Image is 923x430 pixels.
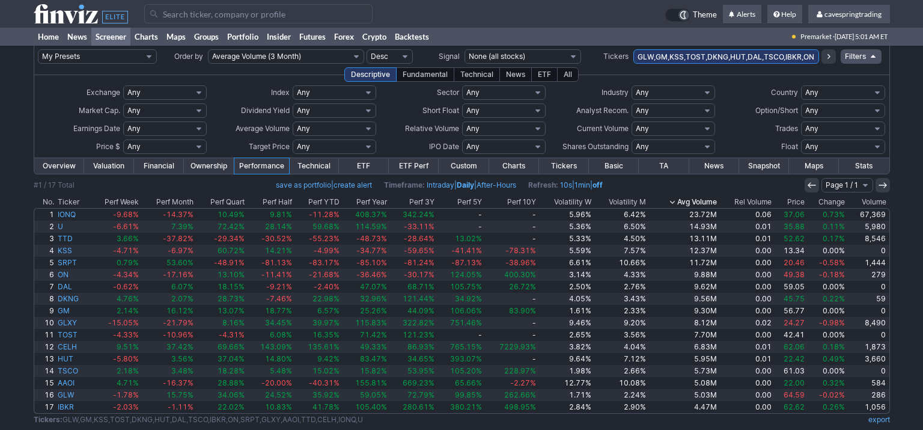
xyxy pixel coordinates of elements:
span: -34.77% [356,246,387,255]
a: -48.91% [195,257,246,269]
a: 16.12% [141,305,195,317]
a: Home [34,28,63,46]
a: 83.90% [484,305,538,317]
a: 13.02% [436,233,484,245]
span: -4.71% [113,246,139,255]
a: -17.16% [141,269,195,281]
span: 342.24% [403,210,434,219]
span: -41.41% [451,246,482,255]
a: -4.71% [90,245,141,257]
a: 0.00 [719,269,773,281]
a: 0.00 [719,305,773,317]
a: 9 [34,305,56,317]
a: -55.23% [294,233,341,245]
span: 7.39% [171,222,193,231]
a: Daily [457,180,474,189]
span: -48.73% [356,234,387,243]
span: -83.17% [309,258,340,267]
span: 9.81% [270,210,292,219]
a: 124.05% [436,269,484,281]
span: 45.75 [784,294,805,303]
span: 13.10% [218,270,245,279]
a: 279 [847,269,889,281]
a: 9.88M [648,269,719,281]
a: -28.64% [389,233,436,245]
span: 52.62 [784,234,805,243]
span: 2.07% [171,294,193,303]
a: 13.07% [195,305,246,317]
a: Charts [489,158,539,174]
span: -55.23% [309,234,340,243]
a: Groups [190,28,223,46]
a: 18.77% [246,305,294,317]
a: -21.68% [294,269,341,281]
a: 400.30% [484,269,538,281]
a: 1 [34,209,56,221]
span: 60.72% [218,246,245,255]
a: 4 [34,245,56,257]
a: 2 [34,221,56,233]
a: 7 [34,281,56,293]
a: -0.58% [806,257,847,269]
a: -81.13% [246,257,294,269]
a: Alerts [723,5,761,24]
span: 3.66% [117,234,139,243]
a: Technical [289,158,339,174]
span: -0.62% [113,282,139,291]
a: -38.96% [484,257,538,269]
a: 10s [560,180,572,189]
span: -4.99% [314,246,340,255]
span: -87.13% [451,258,482,267]
a: -4.34% [90,269,141,281]
a: 9.56M [648,293,719,305]
a: 5.96% [538,209,592,221]
span: -11.41% [261,270,292,279]
a: 14.93M [648,221,719,233]
div: ETF [531,67,558,82]
a: 2.76% [593,281,648,293]
a: -87.13% [436,257,484,269]
a: -7.46% [246,293,294,305]
a: 106.06% [436,305,484,317]
a: 0.22% [806,293,847,305]
a: 4.33% [593,269,648,281]
span: 14.21% [265,246,292,255]
span: | [276,179,372,191]
a: -33.11% [389,221,436,233]
a: Backtests [391,28,433,46]
a: 6.42% [593,209,648,221]
a: 5 [34,257,56,269]
a: ETF Perf [389,158,439,174]
span: 13.07% [218,306,245,315]
a: -6.97% [141,245,195,257]
a: - [484,209,538,221]
a: DKNG [56,293,90,305]
a: 6.61% [538,257,592,269]
a: -78.31% [484,245,538,257]
a: - [484,233,538,245]
a: 60.72% [195,245,246,257]
a: 45.75 [773,293,806,305]
span: -33.11% [404,222,434,231]
a: 12.37M [648,245,719,257]
span: -2.40% [314,282,340,291]
a: 6.57% [294,305,341,317]
span: 35.88 [784,222,805,231]
a: 4.05% [538,293,592,305]
a: 22.98% [294,293,341,305]
a: After-Hours [477,180,516,189]
a: Maps [162,28,190,46]
a: -81.24% [389,257,436,269]
a: Forex [330,28,358,46]
a: -0.18% [806,269,847,281]
a: 20.46 [773,257,806,269]
span: 6.07% [171,282,193,291]
span: -30.17% [404,270,434,279]
a: 3.14% [538,269,592,281]
span: -11.28% [309,210,340,219]
a: Tickers [539,158,589,174]
a: 0.00% [806,305,847,317]
input: Search [144,4,373,23]
span: -9.21% [266,282,292,291]
a: 0 [847,305,889,317]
